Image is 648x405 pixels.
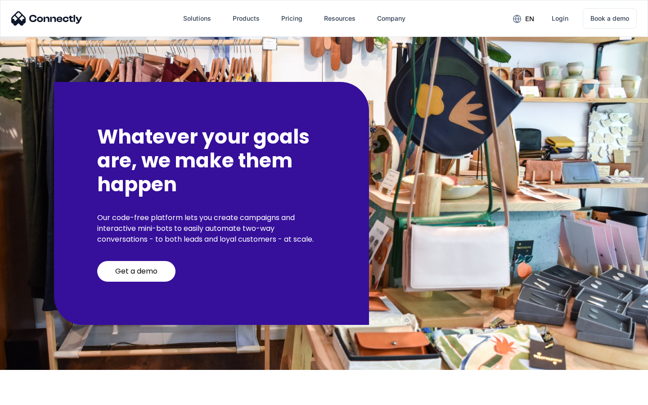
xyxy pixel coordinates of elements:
[552,12,568,25] div: Login
[324,12,355,25] div: Resources
[97,212,326,245] p: Our code-free platform lets you create campaigns and interactive mini-bots to easily automate two...
[525,13,534,25] div: en
[544,8,576,29] a: Login
[274,8,310,29] a: Pricing
[97,125,326,196] h2: Whatever your goals are, we make them happen
[377,12,405,25] div: Company
[583,8,637,29] a: Book a demo
[183,12,211,25] div: Solutions
[233,12,260,25] div: Products
[18,389,54,402] ul: Language list
[115,267,157,276] div: Get a demo
[9,389,54,402] aside: Language selected: English
[281,12,302,25] div: Pricing
[97,261,175,282] a: Get a demo
[11,11,82,26] img: Connectly Logo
